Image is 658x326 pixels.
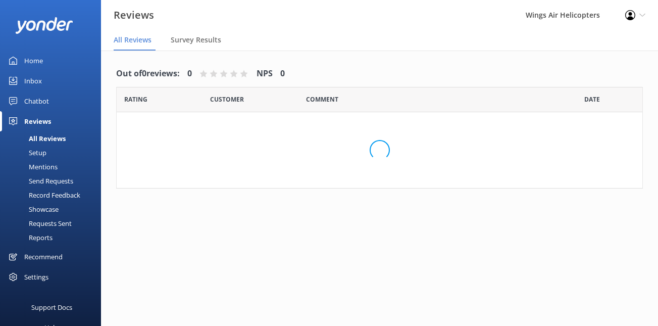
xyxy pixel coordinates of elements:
[6,131,101,146] a: All Reviews
[306,95,338,104] span: Question
[24,91,49,111] div: Chatbot
[6,188,101,202] a: Record Feedback
[6,146,101,160] a: Setup
[15,17,73,34] img: yonder-white-logo.png
[6,202,101,216] a: Showcase
[210,95,244,104] span: Date
[6,230,53,245] div: Reports
[6,146,46,160] div: Setup
[31,297,72,317] div: Support Docs
[24,51,43,71] div: Home
[6,216,101,230] a: Requests Sent
[6,160,101,174] a: Mentions
[171,35,221,45] span: Survey Results
[6,174,101,188] a: Send Requests
[6,202,59,216] div: Showcase
[24,267,48,287] div: Settings
[280,67,285,80] h4: 0
[114,35,151,45] span: All Reviews
[24,71,42,91] div: Inbox
[6,230,101,245] a: Reports
[6,160,58,174] div: Mentions
[187,67,192,80] h4: 0
[6,131,66,146] div: All Reviews
[116,67,180,80] h4: Out of 0 reviews:
[24,247,63,267] div: Recommend
[257,67,273,80] h4: NPS
[584,95,600,104] span: Date
[6,174,73,188] div: Send Requests
[24,111,51,131] div: Reviews
[124,95,147,104] span: Date
[114,7,154,23] h3: Reviews
[6,188,80,202] div: Record Feedback
[6,216,72,230] div: Requests Sent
